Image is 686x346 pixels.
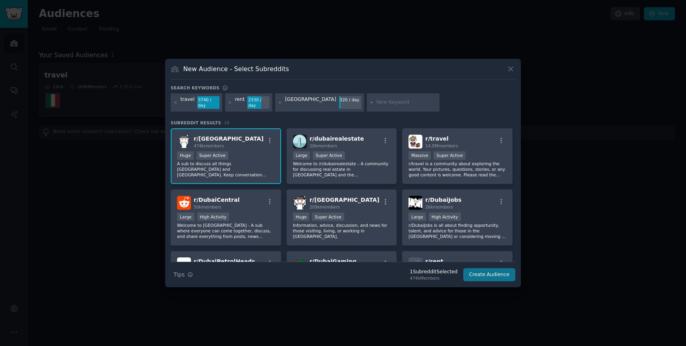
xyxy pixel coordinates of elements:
h3: Search keywords [171,85,220,91]
div: rent [235,96,245,109]
img: dubairealestate [293,135,307,149]
span: Subreddit Results [171,120,221,126]
div: 2330 / day [247,96,270,109]
div: 1 Subreddit Selected [410,269,457,276]
div: Super Active [313,151,345,160]
span: Tips [173,271,185,279]
span: r/ [GEOGRAPHIC_DATA] [310,197,380,203]
div: Large [409,213,426,221]
div: High Activity [197,213,229,221]
div: Large [177,213,195,221]
span: 20k members [310,143,337,148]
p: A sub to discuss all things [GEOGRAPHIC_DATA] and [GEOGRAPHIC_DATA]. Keep conversation respectful. [177,161,275,178]
input: New Keyword [376,99,437,106]
img: dubai [177,135,191,149]
img: DubaiCentral [177,196,191,210]
img: UAE [293,196,307,210]
img: DubaiJobs [409,196,422,210]
span: r/ DubaiPetrolHeads [194,258,255,265]
img: DubaiGaming [293,257,307,271]
span: r/ rent [425,258,443,265]
span: r/ dubairealestate [310,135,364,142]
div: Super Active [434,151,466,160]
div: Super Active [312,213,344,221]
div: 320 / day [339,96,361,103]
p: Information, advice, discussion, and news for those visiting, living, or working in [GEOGRAPHIC_D... [293,222,391,239]
button: Create Audience [463,268,516,282]
div: [GEOGRAPHIC_DATA] [285,96,336,109]
span: 474k members [194,143,224,148]
span: r/ DubaiGaming [310,258,356,265]
div: travel [181,96,195,109]
p: r/travel is a community about exploring the world. Your pictures, questions, stories, or any good... [409,161,506,178]
img: travel [409,135,422,149]
span: 50k members [194,205,221,209]
div: Huge [293,213,310,221]
span: r/ DubaiCentral [194,197,239,203]
button: Tips [171,268,196,282]
span: 38 [224,120,229,125]
span: r/ [GEOGRAPHIC_DATA] [194,135,264,142]
div: Huge [177,151,194,160]
div: Massive [409,151,431,160]
span: r/ travel [425,135,449,142]
p: Welcome to /r/dubairealestate – A community for discussing real estate in [GEOGRAPHIC_DATA] and t... [293,161,391,178]
span: r/ DubaiJobs [425,197,461,203]
span: 14.0M members [425,143,458,148]
p: r/DubaiJobs is all about finding opportunity, talent, and advice for those in the [GEOGRAPHIC_DAT... [409,222,506,239]
div: High Activity [429,213,461,221]
span: 209k members [310,205,340,209]
h3: New Audience - Select Subreddits [183,65,289,73]
div: 474k Members [410,275,457,281]
div: Super Active [197,151,229,160]
img: DubaiPetrolHeads [177,257,191,271]
span: 26k members [425,205,453,209]
p: Welcome to [GEOGRAPHIC_DATA] - A sub where everyone can come together, discuss, and share everyth... [177,222,275,239]
div: Large [293,151,310,160]
div: 3740 / day [197,96,220,109]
